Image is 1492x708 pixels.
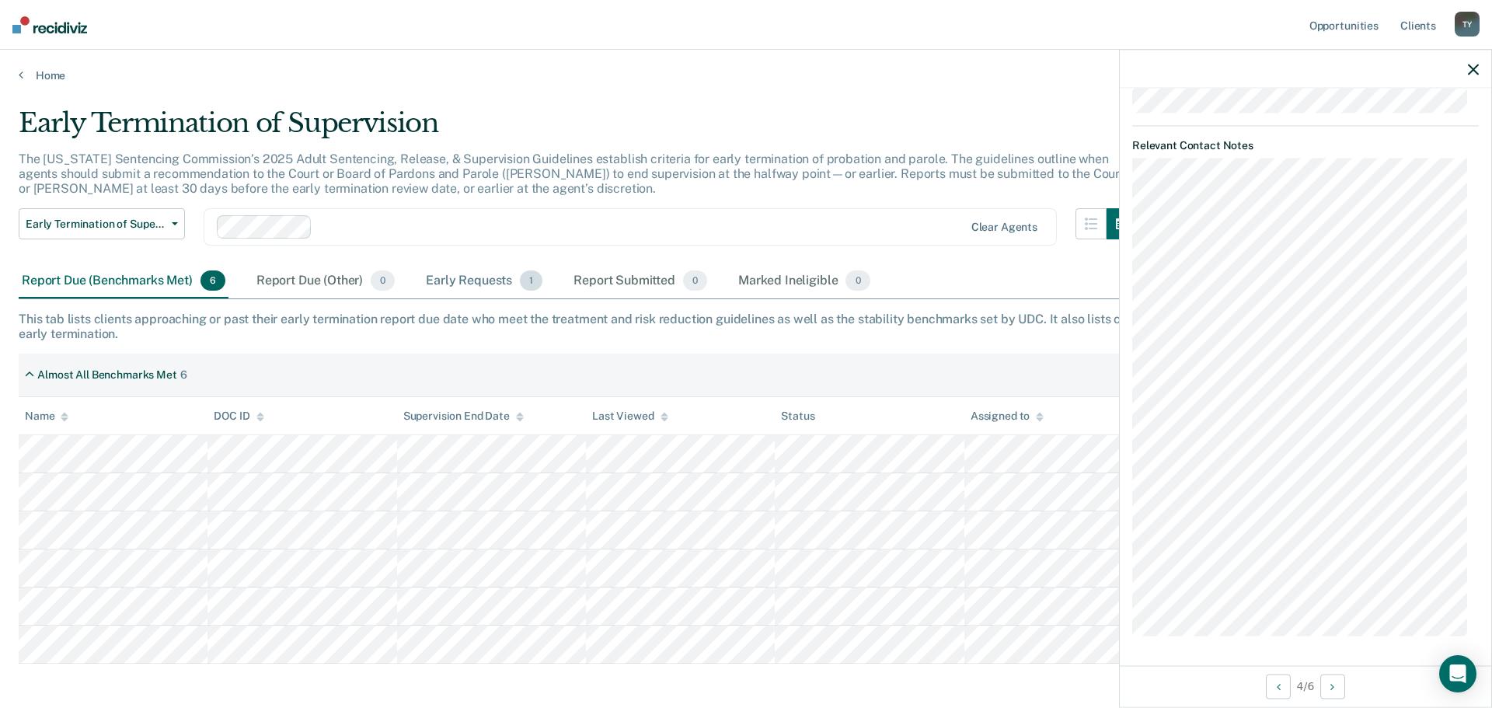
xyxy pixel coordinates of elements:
[180,368,187,382] div: 6
[1439,655,1476,692] div: Open Intercom Messenger
[592,410,668,423] div: Last Viewed
[214,410,263,423] div: DOC ID
[1320,674,1345,699] button: Next Opportunity
[570,264,710,298] div: Report Submitted
[1266,674,1291,699] button: Previous Opportunity
[253,264,398,298] div: Report Due (Other)
[19,68,1473,82] a: Home
[781,410,814,423] div: Status
[371,270,395,291] span: 0
[423,264,546,298] div: Early Requests
[683,270,707,291] span: 0
[200,270,225,291] span: 6
[19,312,1473,341] div: This tab lists clients approaching or past their early termination report due date who meet the t...
[19,264,228,298] div: Report Due (Benchmarks Met)
[735,264,873,298] div: Marked Ineligible
[971,221,1037,234] div: Clear agents
[26,218,166,231] span: Early Termination of Supervision
[37,368,177,382] div: Almost All Benchmarks Met
[19,107,1138,152] div: Early Termination of Supervision
[25,410,68,423] div: Name
[19,152,1124,196] p: The [US_STATE] Sentencing Commission’s 2025 Adult Sentencing, Release, & Supervision Guidelines e...
[403,410,524,423] div: Supervision End Date
[1120,665,1491,706] div: 4 / 6
[520,270,542,291] span: 1
[1455,12,1480,37] div: T Y
[845,270,870,291] span: 0
[971,410,1044,423] div: Assigned to
[12,16,87,33] img: Recidiviz
[1132,139,1479,152] dt: Relevant Contact Notes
